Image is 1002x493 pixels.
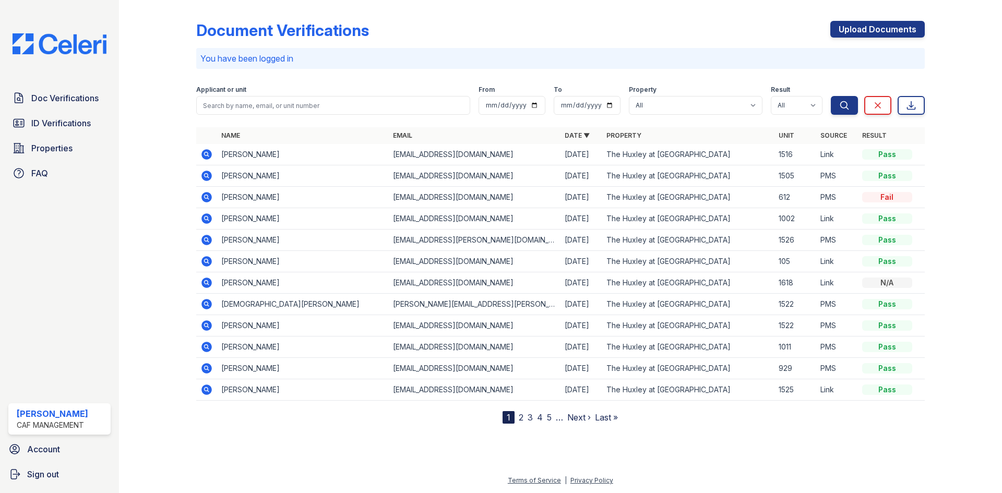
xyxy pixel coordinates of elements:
[389,336,560,358] td: [EMAIL_ADDRESS][DOMAIN_NAME]
[774,187,816,208] td: 612
[862,384,912,395] div: Pass
[816,336,858,358] td: PMS
[602,208,774,230] td: The Huxley at [GEOGRAPHIC_DATA]
[31,167,48,179] span: FAQ
[389,208,560,230] td: [EMAIL_ADDRESS][DOMAIN_NAME]
[774,230,816,251] td: 1526
[389,379,560,401] td: [EMAIL_ADDRESS][DOMAIN_NAME]
[503,411,515,424] div: 1
[774,294,816,315] td: 1522
[602,315,774,336] td: The Huxley at [GEOGRAPHIC_DATA]
[606,131,641,139] a: Property
[217,379,389,401] td: [PERSON_NAME]
[602,165,774,187] td: The Huxley at [GEOGRAPHIC_DATA]
[560,272,602,294] td: [DATE]
[196,96,470,115] input: Search by name, email, or unit number
[565,476,567,484] div: |
[862,342,912,352] div: Pass
[774,272,816,294] td: 1618
[217,165,389,187] td: [PERSON_NAME]
[560,208,602,230] td: [DATE]
[389,187,560,208] td: [EMAIL_ADDRESS][DOMAIN_NAME]
[862,256,912,267] div: Pass
[862,131,887,139] a: Result
[8,163,111,184] a: FAQ
[862,192,912,202] div: Fail
[862,213,912,224] div: Pass
[771,86,790,94] label: Result
[779,131,794,139] a: Unit
[556,411,563,424] span: …
[8,88,111,109] a: Doc Verifications
[816,208,858,230] td: Link
[862,363,912,374] div: Pass
[774,358,816,379] td: 929
[570,476,613,484] a: Privacy Policy
[27,468,59,480] span: Sign out
[560,379,602,401] td: [DATE]
[27,443,60,455] span: Account
[217,358,389,379] td: [PERSON_NAME]
[389,251,560,272] td: [EMAIL_ADDRESS][DOMAIN_NAME]
[479,86,495,94] label: From
[196,21,369,40] div: Document Verifications
[862,320,912,331] div: Pass
[602,336,774,358] td: The Huxley at [GEOGRAPHIC_DATA]
[560,358,602,379] td: [DATE]
[221,131,240,139] a: Name
[389,294,560,315] td: [PERSON_NAME][EMAIL_ADDRESS][PERSON_NAME][PERSON_NAME][DOMAIN_NAME]
[560,315,602,336] td: [DATE]
[816,272,858,294] td: Link
[393,131,412,139] a: Email
[389,165,560,187] td: [EMAIL_ADDRESS][DOMAIN_NAME]
[560,187,602,208] td: [DATE]
[862,171,912,181] div: Pass
[560,144,602,165] td: [DATE]
[560,230,602,251] td: [DATE]
[602,294,774,315] td: The Huxley at [GEOGRAPHIC_DATA]
[508,476,561,484] a: Terms of Service
[217,144,389,165] td: [PERSON_NAME]
[217,315,389,336] td: [PERSON_NAME]
[554,86,562,94] label: To
[816,165,858,187] td: PMS
[31,92,99,104] span: Doc Verifications
[560,251,602,272] td: [DATE]
[217,294,389,315] td: [DEMOGRAPHIC_DATA][PERSON_NAME]
[389,144,560,165] td: [EMAIL_ADDRESS][DOMAIN_NAME]
[389,358,560,379] td: [EMAIL_ADDRESS][DOMAIN_NAME]
[830,21,925,38] a: Upload Documents
[816,251,858,272] td: Link
[389,315,560,336] td: [EMAIL_ADDRESS][DOMAIN_NAME]
[602,358,774,379] td: The Huxley at [GEOGRAPHIC_DATA]
[567,412,591,423] a: Next ›
[602,187,774,208] td: The Huxley at [GEOGRAPHIC_DATA]
[816,379,858,401] td: Link
[4,464,115,485] a: Sign out
[565,131,590,139] a: Date ▼
[560,336,602,358] td: [DATE]
[17,420,88,430] div: CAF Management
[196,86,246,94] label: Applicant or unit
[774,144,816,165] td: 1516
[774,251,816,272] td: 105
[862,278,912,288] div: N/A
[519,412,523,423] a: 2
[816,315,858,336] td: PMS
[560,165,602,187] td: [DATE]
[816,144,858,165] td: Link
[774,379,816,401] td: 1525
[602,251,774,272] td: The Huxley at [GEOGRAPHIC_DATA]
[602,379,774,401] td: The Huxley at [GEOGRAPHIC_DATA]
[560,294,602,315] td: [DATE]
[537,412,543,423] a: 4
[816,187,858,208] td: PMS
[4,439,115,460] a: Account
[862,149,912,160] div: Pass
[862,299,912,309] div: Pass
[774,336,816,358] td: 1011
[31,142,73,154] span: Properties
[389,272,560,294] td: [EMAIL_ADDRESS][DOMAIN_NAME]
[820,131,847,139] a: Source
